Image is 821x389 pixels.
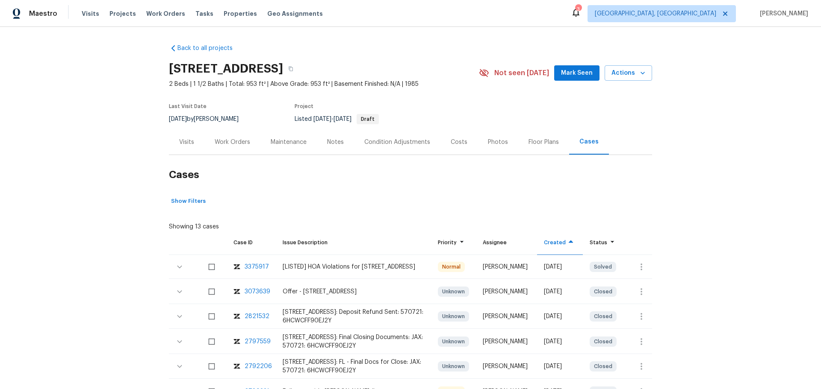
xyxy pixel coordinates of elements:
[169,44,251,53] a: Back to all projects
[483,287,530,296] div: [PERSON_NAME]
[439,362,468,371] span: Unknown
[283,308,424,325] div: [STREET_ADDRESS]: Deposit Refund Sent: 570721: 6HCWCFF90EJ2Y
[544,238,576,247] div: Created
[271,138,307,146] div: Maintenance
[313,116,351,122] span: -
[171,196,206,206] span: Show Filters
[283,238,424,247] div: Issue Description
[179,138,194,146] div: Visits
[283,333,424,350] div: [STREET_ADDRESS]: Final Closing Documents: JAX: 570721: 6HCWCFF90EJ2Y
[233,287,240,296] img: zendesk-icon
[283,287,424,296] div: Offer - [STREET_ADDRESS]
[233,263,240,271] img: zendesk-icon
[327,138,344,146] div: Notes
[575,5,581,14] div: 3
[169,104,207,109] span: Last Visit Date
[245,362,272,371] div: 2792206
[529,138,559,146] div: Floor Plans
[233,238,269,247] div: Case ID
[245,337,271,346] div: 2797559
[169,64,283,73] h2: [STREET_ADDRESS]
[483,312,530,321] div: [PERSON_NAME]
[494,69,549,77] span: Not seen [DATE]
[224,9,257,18] span: Properties
[438,238,469,247] div: Priority
[439,263,464,271] span: Normal
[233,337,240,346] img: zendesk-icon
[233,362,240,371] img: zendesk-icon
[483,238,530,247] div: Assignee
[439,337,468,346] span: Unknown
[233,312,240,321] img: zendesk-icon
[483,337,530,346] div: [PERSON_NAME]
[544,337,576,346] div: [DATE]
[233,337,269,346] a: zendesk-icon2797559
[233,362,269,371] a: zendesk-icon2792206
[579,137,599,146] div: Cases
[357,117,378,122] span: Draft
[169,114,249,124] div: by [PERSON_NAME]
[169,195,208,208] button: Show Filters
[313,116,331,122] span: [DATE]
[544,362,576,371] div: [DATE]
[146,9,185,18] span: Work Orders
[611,68,645,79] span: Actions
[334,116,351,122] span: [DATE]
[169,116,187,122] span: [DATE]
[439,312,468,321] span: Unknown
[364,138,430,146] div: Condition Adjustments
[591,312,616,321] span: Closed
[215,138,250,146] div: Work Orders
[283,263,424,271] div: [LISTED] HOA Violations for [STREET_ADDRESS]
[245,312,269,321] div: 2821532
[283,61,298,76] button: Copy Address
[591,362,616,371] span: Closed
[233,312,269,321] a: zendesk-icon2821532
[169,80,479,88] span: 2 Beds | 1 1/2 Baths | Total: 953 ft² | Above Grade: 953 ft² | Basement Finished: N/A | 1985
[483,362,530,371] div: [PERSON_NAME]
[591,287,616,296] span: Closed
[756,9,808,18] span: [PERSON_NAME]
[245,287,270,296] div: 3073639
[267,9,323,18] span: Geo Assignments
[233,263,269,271] a: zendesk-icon3375917
[195,11,213,17] span: Tasks
[590,238,617,247] div: Status
[451,138,467,146] div: Costs
[439,287,468,296] span: Unknown
[591,263,615,271] span: Solved
[245,263,269,271] div: 3375917
[561,68,593,79] span: Mark Seen
[109,9,136,18] span: Projects
[169,155,652,195] h2: Cases
[295,104,313,109] span: Project
[605,65,652,81] button: Actions
[554,65,600,81] button: Mark Seen
[544,263,576,271] div: [DATE]
[29,9,57,18] span: Maestro
[591,337,616,346] span: Closed
[295,116,379,122] span: Listed
[169,219,219,231] div: Showing 13 cases
[595,9,716,18] span: [GEOGRAPHIC_DATA], [GEOGRAPHIC_DATA]
[544,312,576,321] div: [DATE]
[488,138,508,146] div: Photos
[233,287,269,296] a: zendesk-icon3073639
[483,263,530,271] div: [PERSON_NAME]
[283,358,424,375] div: [STREET_ADDRESS]: FL - Final Docs for Close: JAX: 570721: 6HCWCFF90EJ2Y
[544,287,576,296] div: [DATE]
[82,9,99,18] span: Visits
